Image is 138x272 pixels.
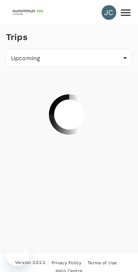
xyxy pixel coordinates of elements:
[102,5,116,20] div: JC
[15,259,45,266] span: Version 3.52.2
[12,4,46,21] img: EUROIMMUN (South East Asia) Pte. Ltd.
[52,260,81,265] span: Privacy Policy
[52,259,81,267] a: Privacy Policy
[6,243,29,266] iframe: 開啟傳訊視窗按鈕
[88,260,117,265] span: Terms of Use
[6,49,132,67] div: Upcoming
[6,25,28,49] h1: Trips
[88,259,117,267] a: Terms of Use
